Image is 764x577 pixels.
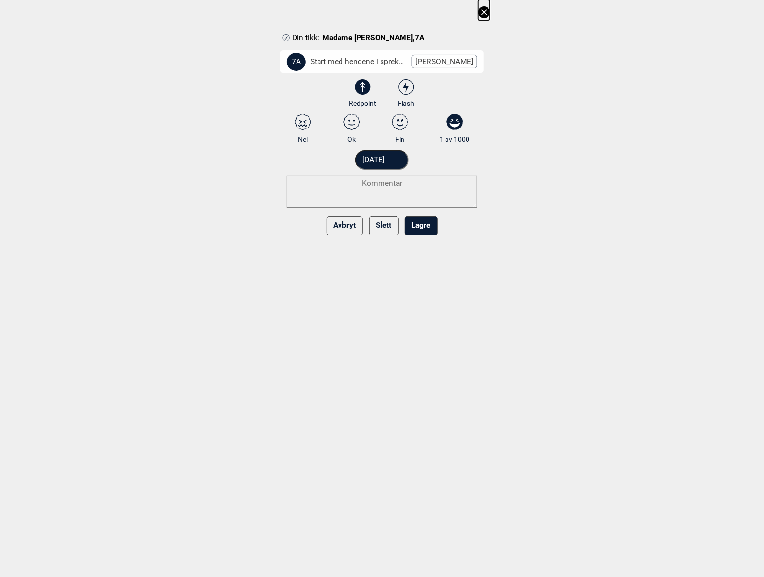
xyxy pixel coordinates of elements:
[398,99,414,107] span: Flash
[292,33,323,43] span: Din tikk:
[280,33,484,43] div: Madame [PERSON_NAME] , 7A
[347,135,356,144] span: Ok
[405,216,438,235] button: Lagre
[369,216,399,235] button: Slett
[396,135,405,144] span: Fin
[298,135,308,144] span: Nei
[440,135,470,144] span: 1 av 1000
[349,99,377,107] span: Redpoint
[327,216,363,235] button: Avbryt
